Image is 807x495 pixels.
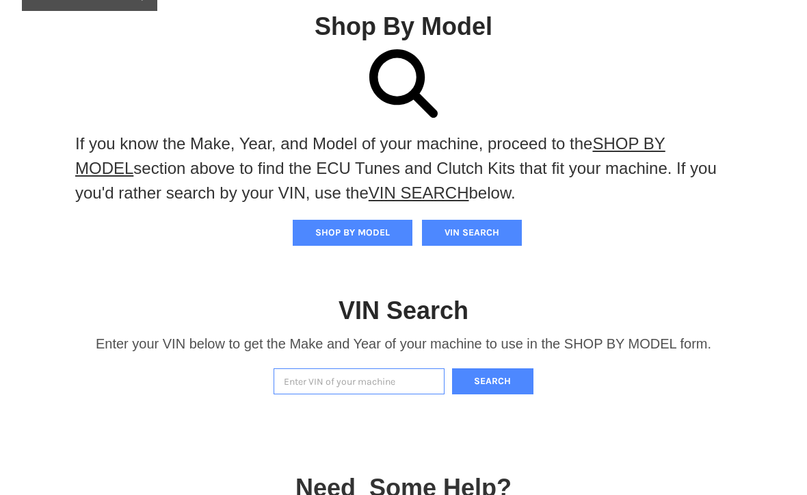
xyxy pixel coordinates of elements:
[75,131,732,205] p: If you know the Make, Year, and Model of your machine, proceed to the section above to find the E...
[369,183,469,202] a: VIN SEARCH
[96,333,711,354] p: Enter your VIN below to get the Make and Year of your machine to use in the SHOP BY MODEL form.
[22,11,785,42] h1: Shop By Model
[293,220,412,246] button: SHOP BY MODEL
[422,220,522,246] button: VIN SEARCH
[75,134,665,177] a: SHOP BY MODEL
[339,295,468,326] h1: VIN Search
[452,368,534,395] button: Search
[274,368,445,395] input: Enter VIN of your machine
